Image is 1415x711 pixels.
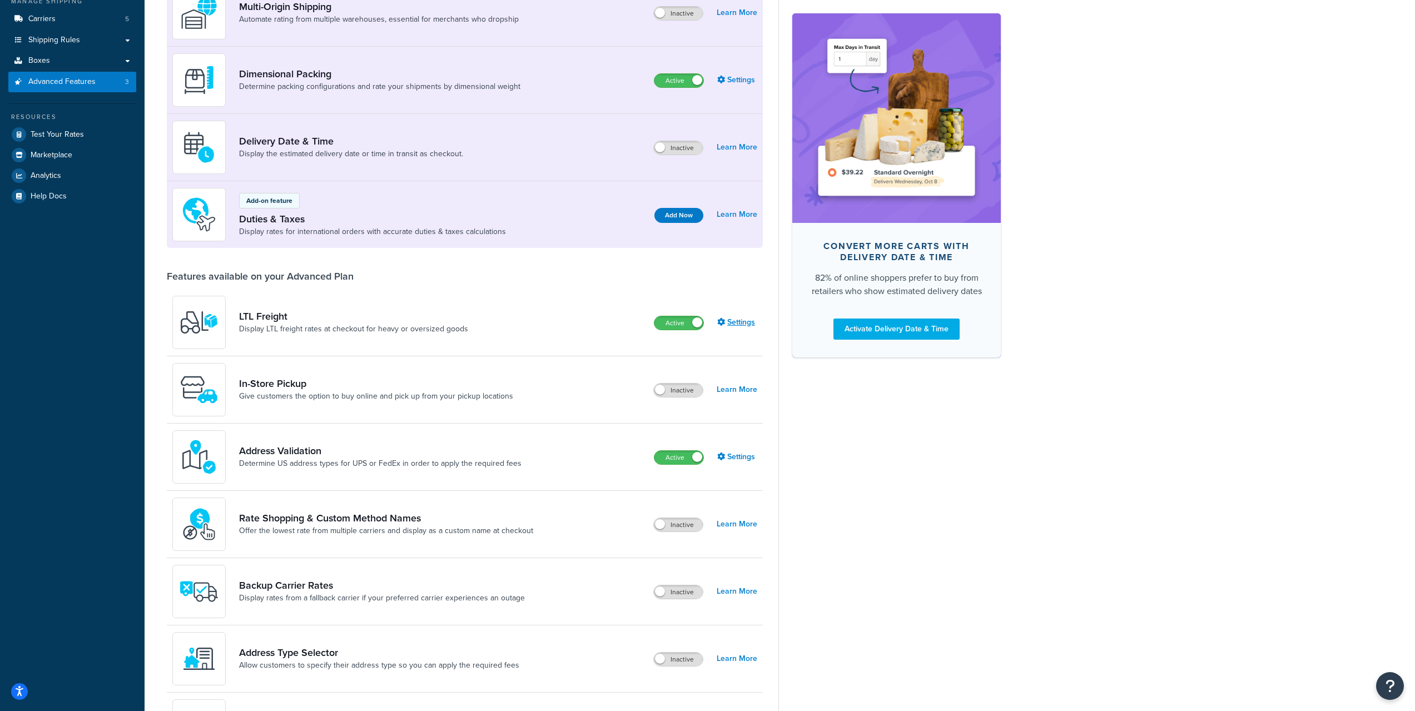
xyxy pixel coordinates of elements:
a: Display the estimated delivery date or time in transit as checkout. [239,148,463,160]
p: Add-on feature [246,196,292,206]
a: LTL Freight [239,310,468,322]
a: Test Your Rates [8,125,136,145]
a: Display LTL freight rates at checkout for heavy or oversized goods [239,324,468,335]
span: Boxes [28,56,50,66]
img: kIG8fy0lQAAAABJRU5ErkJggg== [180,437,219,476]
a: Help Docs [8,186,136,206]
a: Display rates for international orders with accurate duties & taxes calculations [239,226,506,237]
img: icon-duo-feat-backup-carrier-4420b188.png [180,572,219,611]
a: Give customers the option to buy online and pick up from your pickup locations [239,391,513,402]
li: Carriers [8,9,136,29]
img: gfkeb5ejjkALwAAAABJRU5ErkJggg== [180,128,219,167]
a: Address Validation [239,445,522,457]
div: Features available on your Advanced Plan [167,270,354,282]
span: Shipping Rules [28,36,80,45]
label: Active [654,316,703,330]
a: Boxes [8,51,136,71]
label: Inactive [654,653,703,666]
span: Test Your Rates [31,130,84,140]
a: Settings [717,449,757,465]
a: Learn More [717,516,757,532]
a: Learn More [717,382,757,397]
span: Analytics [31,171,61,181]
a: Offer the lowest rate from multiple carriers and display as a custom name at checkout [239,525,533,536]
a: In-Store Pickup [239,377,513,390]
a: Shipping Rules [8,30,136,51]
a: Carriers5 [8,9,136,29]
a: Settings [717,72,757,88]
label: Inactive [654,585,703,599]
a: Determine US address types for UPS or FedEx in order to apply the required fees [239,458,522,469]
img: feature-image-ddt-36eae7f7280da8017bfb280eaccd9c446f90b1fe08728e4019434db127062ab4.png [809,30,984,206]
img: icon-duo-feat-rate-shopping-ecdd8bed.png [180,505,219,544]
a: Learn More [717,207,757,222]
a: Multi-Origin Shipping [239,1,519,13]
a: Rate Shopping & Custom Method Names [239,512,533,524]
label: Inactive [654,384,703,397]
a: Address Type Selector [239,647,519,659]
img: y79ZsPf0fXUFUhFXDzUgf+ktZg5F2+ohG75+v3d2s1D9TjoU8PiyCIluIjV41seZevKCRuEjTPPOKHJsQcmKCXGdfprl3L4q7... [180,303,219,342]
a: Display rates from a fallback carrier if your preferred carrier experiences an outage [239,593,525,604]
img: icon-duo-feat-landed-cost-7136b061.png [180,195,219,234]
label: Inactive [654,7,703,20]
div: 82% of online shoppers prefer to buy from retailers who show estimated delivery dates [810,271,983,297]
span: 3 [125,77,129,87]
label: Inactive [654,141,703,155]
a: Analytics [8,166,136,186]
a: Dimensional Packing [239,68,520,80]
img: wfgcfpwTIucLEAAAAASUVORK5CYII= [180,370,219,409]
a: Marketplace [8,145,136,165]
a: Automate rating from multiple warehouses, essential for merchants who dropship [239,14,519,25]
a: Backup Carrier Rates [239,579,525,591]
a: Learn More [717,584,757,599]
img: DTVBYsAAAAAASUVORK5CYII= [180,61,219,100]
span: Marketplace [31,151,72,160]
a: Settings [717,315,757,330]
div: Convert more carts with delivery date & time [810,240,983,262]
label: Active [654,74,703,87]
a: Activate Delivery Date & Time [833,318,960,339]
div: Resources [8,112,136,122]
li: Advanced Features [8,72,136,92]
button: Open Resource Center [1376,672,1404,700]
a: Learn More [717,140,757,155]
label: Active [654,451,703,464]
a: Advanced Features3 [8,72,136,92]
a: Duties & Taxes [239,213,506,225]
a: Delivery Date & Time [239,135,463,147]
button: Add Now [654,208,703,223]
a: Determine packing configurations and rate your shipments by dimensional weight [239,81,520,92]
a: Learn More [717,5,757,21]
img: wNXZ4XiVfOSSwAAAABJRU5ErkJggg== [180,639,219,678]
a: Learn More [717,651,757,667]
span: Help Docs [31,192,67,201]
label: Inactive [654,518,703,531]
span: 5 [125,14,129,24]
span: Advanced Features [28,77,96,87]
span: Carriers [28,14,56,24]
a: Allow customers to specify their address type so you can apply the required fees [239,660,519,671]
